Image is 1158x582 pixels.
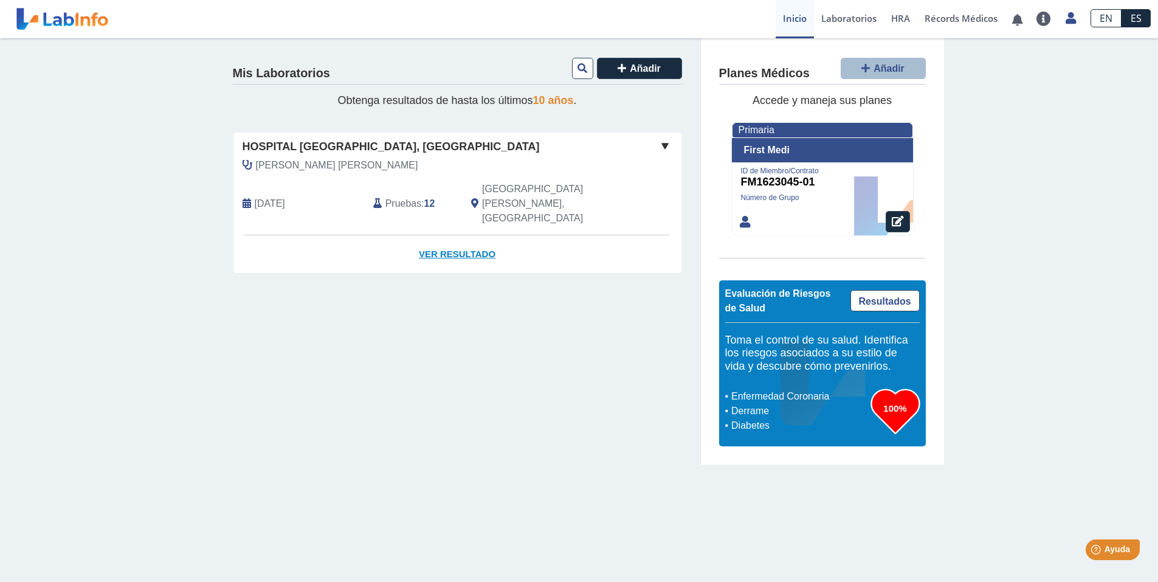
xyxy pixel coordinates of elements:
[753,94,892,106] span: Accede y maneja sus planes
[482,182,616,226] span: San Juan, PR
[243,139,540,155] span: Hospital [GEOGRAPHIC_DATA], [GEOGRAPHIC_DATA]
[728,418,871,433] li: Diabetes
[841,58,926,79] button: Añadir
[725,288,831,313] span: Evaluación de Riesgos de Salud
[233,235,681,274] a: Ver Resultado
[424,198,435,209] b: 12
[725,334,920,373] h5: Toma el control de su salud. Identifica los riesgos asociados a su estilo de vida y descubre cómo...
[1122,9,1151,27] a: ES
[728,389,871,404] li: Enfermedad Coronaria
[255,196,285,211] span: 2025-08-23
[739,125,774,135] span: Primaria
[533,94,574,106] span: 10 años
[597,58,682,79] button: Añadir
[337,94,576,106] span: Obtenga resultados de hasta los últimos .
[233,66,330,81] h4: Mis Laboratorios
[630,63,661,74] span: Añadir
[364,182,462,226] div: :
[891,12,910,24] span: HRA
[1091,9,1122,27] a: EN
[850,290,920,311] a: Resultados
[874,63,905,74] span: Añadir
[719,66,810,81] h4: Planes Médicos
[385,196,421,211] span: Pruebas
[1050,535,1145,569] iframe: Help widget launcher
[871,401,920,416] h3: 100%
[728,404,871,418] li: Derrame
[256,158,418,173] span: Blasini Torres, Aida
